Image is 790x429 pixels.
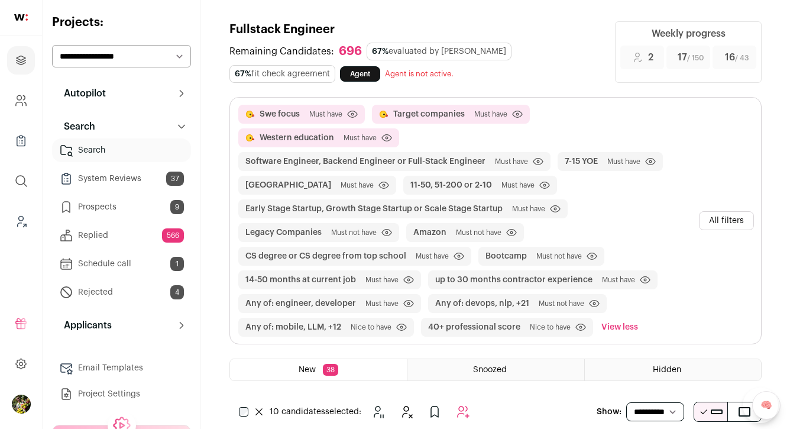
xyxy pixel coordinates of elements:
[52,115,191,138] button: Search
[653,366,681,374] span: Hidden
[474,109,507,119] span: Must have
[12,395,31,414] img: 6689865-medium_jpg
[52,195,191,219] a: Prospects9
[365,275,399,285] span: Must have
[735,54,749,62] span: / 43
[245,321,341,333] button: Any of: mobile, LLM, +12
[270,408,325,416] span: 10 candidates
[309,109,342,119] span: Must have
[52,356,191,380] a: Email Templates
[495,157,528,166] span: Must have
[536,251,582,261] span: Must not have
[367,43,511,60] div: evaluated by [PERSON_NAME]
[648,50,653,64] span: 2
[52,252,191,276] a: Schedule call1
[607,157,640,166] span: Must have
[407,359,584,380] a: Snoozed
[652,27,726,41] div: Weekly progress
[416,251,449,261] span: Must have
[539,299,584,308] span: Must not have
[530,322,571,332] span: Nice to have
[245,250,406,262] button: CS degree or CS degree from top school
[323,364,338,376] span: 38
[585,359,761,380] a: Hidden
[456,228,501,237] span: Must not have
[394,400,418,424] button: Hide
[52,224,191,247] a: Replied566
[57,86,106,101] p: Autopilot
[52,82,191,105] button: Autopilot
[743,388,778,423] iframe: Help Scout Beacon - Open
[340,66,380,82] a: Agent
[7,207,35,236] a: Leads (Backoffice)
[435,274,592,286] button: up to 30 months contractor experience
[687,54,704,62] span: / 150
[245,156,485,167] button: Software Engineer, Backend Engineer or Full-Stack Engineer
[235,70,251,78] span: 67%
[435,298,529,309] button: Any of: devops, nlp, +21
[52,14,191,31] h2: Projects:
[423,400,446,424] button: Add to Prospects
[52,138,191,162] a: Search
[7,127,35,155] a: Company Lists
[229,21,601,38] h1: Fullstack Engineer
[473,366,507,374] span: Snoozed
[699,211,754,230] button: All filters
[366,400,390,424] button: Snooze
[245,274,356,286] button: 14-50 months at current job
[299,366,316,374] span: New
[485,250,527,262] button: Bootcamp
[351,322,391,332] span: Nice to have
[245,298,356,309] button: Any of: engineer, developer
[565,156,598,167] button: 7-15 YOE
[245,179,331,191] button: [GEOGRAPHIC_DATA]
[339,44,362,59] div: 696
[602,275,635,285] span: Must have
[229,44,334,59] span: Remaining Candidates:
[512,204,545,214] span: Must have
[14,14,28,21] img: wellfound-shorthand-0d5821cbd27db2630d0214b213865d53afaa358527fdda9d0ea32b1df1b89c2c.svg
[166,172,184,186] span: 37
[7,46,35,75] a: Projects
[344,133,377,143] span: Must have
[393,108,465,120] button: Target companies
[599,318,640,337] button: View less
[52,167,191,191] a: System Reviews37
[365,299,399,308] span: Must have
[260,108,300,120] button: Swe focus
[597,406,621,418] p: Show:
[501,180,535,190] span: Must have
[7,86,35,115] a: Company and ATS Settings
[413,227,446,238] button: Amazon
[678,50,704,64] span: 17
[12,395,31,414] button: Open dropdown
[170,200,184,214] span: 9
[451,400,475,424] button: Add to Autopilot
[52,314,191,337] button: Applicants
[229,65,335,83] div: fit check agreement
[52,382,191,406] a: Project Settings
[162,228,184,243] span: 566
[372,47,388,56] span: 67%
[245,227,322,238] button: Legacy Companies
[260,132,334,144] button: Western education
[428,321,520,333] button: 40+ professional score
[170,257,184,271] span: 1
[341,180,374,190] span: Must have
[725,50,749,64] span: 16
[52,280,191,304] a: Rejected4
[270,406,361,418] span: selected:
[331,228,377,237] span: Must not have
[410,179,492,191] button: 11-50, 51-200 or 2-10
[57,120,95,134] p: Search
[245,203,503,215] button: Early Stage Startup, Growth Stage Startup or Scale Stage Startup
[385,70,454,78] span: Agent is not active.
[170,285,184,299] span: 4
[57,318,112,333] p: Applicants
